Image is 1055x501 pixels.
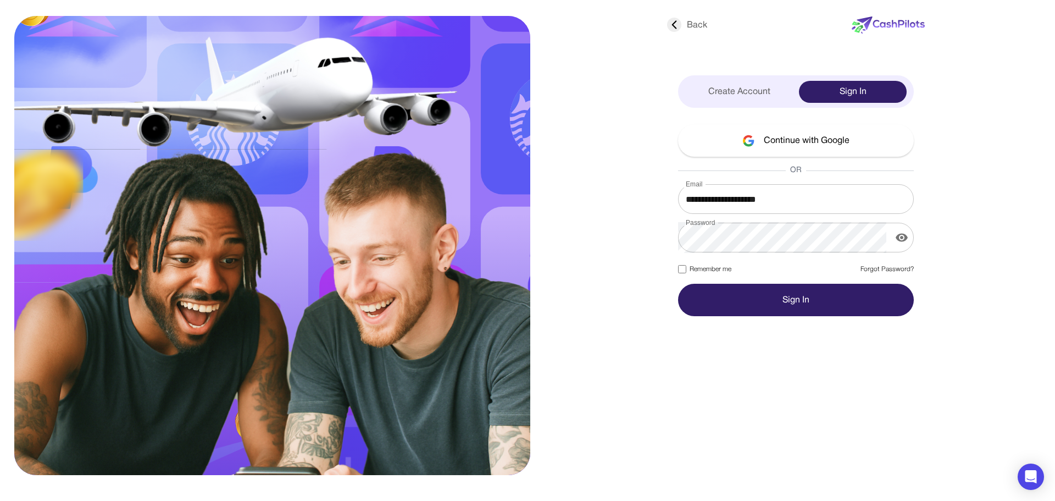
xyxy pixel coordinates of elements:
[891,227,913,249] button: display the password
[786,165,806,176] span: OR
[14,16,530,475] img: sing-in.svg
[678,265,731,274] label: Remember me
[852,16,925,34] img: new-logo.svg
[686,179,703,189] label: Email
[667,19,707,32] div: Back
[742,135,755,147] img: google-logo.svg
[860,265,914,274] a: Forgot Password?
[678,284,914,316] button: Sign In
[685,81,793,103] div: Create Account
[678,265,686,273] input: Remember me
[678,124,914,157] button: Continue with Google
[1018,464,1044,490] div: Open Intercom Messenger
[799,81,907,103] div: Sign In
[686,218,715,227] label: Password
